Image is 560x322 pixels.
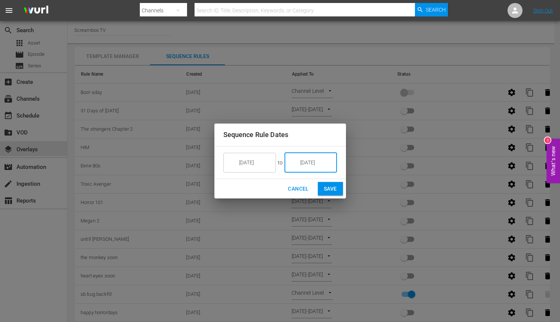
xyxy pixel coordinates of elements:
[282,182,314,196] button: Cancel
[318,182,343,196] button: Save
[223,130,337,140] h2: Sequence Rule Dates
[288,184,308,194] span: Cancel
[545,137,551,143] div: 1
[547,139,560,183] button: Open Feedback Widget
[276,158,284,167] span: to
[324,184,337,194] span: Save
[4,6,13,15] span: menu
[533,7,553,13] a: Sign Out
[18,2,54,19] img: ans4CAIJ8jUAAAAAAAAAAAAAAAAAAAAAAAAgQb4GAAAAAAAAAAAAAAAAAAAAAAAAJMjXAAAAAAAAAAAAAAAAAAAAAAAAgAT5G...
[426,3,446,16] span: Search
